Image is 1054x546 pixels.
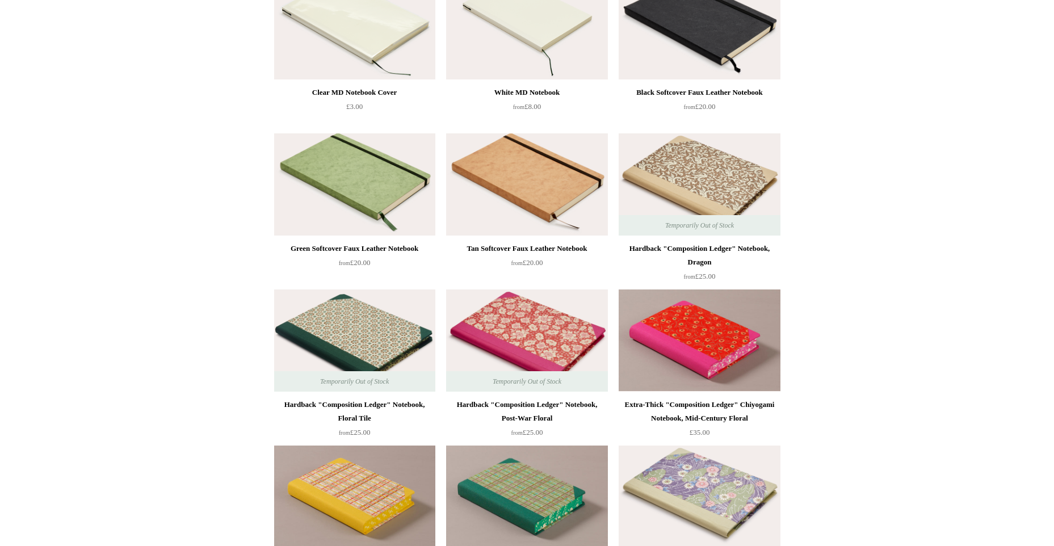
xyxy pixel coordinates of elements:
span: £25.00 [339,428,371,436]
a: Hardback "Composition Ledger" Notebook, Post-War Floral Hardback "Composition Ledger" Notebook, P... [446,289,607,392]
a: Tan Softcover Faux Leather Notebook from£20.00 [446,242,607,288]
span: £25.00 [684,272,716,280]
div: Hardback "Composition Ledger" Notebook, Dragon [622,242,777,269]
div: Tan Softcover Faux Leather Notebook [449,242,604,255]
div: Clear MD Notebook Cover [277,86,432,99]
span: £35.00 [690,428,710,436]
a: Hardback "Composition Ledger" Notebook, Floral Tile Hardback "Composition Ledger" Notebook, Flora... [274,289,435,392]
span: £20.00 [339,258,371,267]
span: from [339,430,350,436]
span: Temporarily Out of Stock [481,371,573,392]
a: Hardback "Composition Ledger" Notebook, Post-War Floral from£25.00 [446,398,607,444]
img: Hardback "Composition Ledger" Notebook, Dragon [619,133,780,236]
span: £20.00 [684,102,716,111]
div: White MD Notebook [449,86,604,99]
span: from [511,260,523,266]
a: Extra-Thick "Composition Ledger" Chiyogami Notebook, Mid-Century Floral £35.00 [619,398,780,444]
a: Tan Softcover Faux Leather Notebook Tan Softcover Faux Leather Notebook [446,133,607,236]
a: Clear MD Notebook Cover £3.00 [274,86,435,132]
a: Green Softcover Faux Leather Notebook Green Softcover Faux Leather Notebook [274,133,435,236]
a: Hardback "Composition Ledger" Notebook, Dragon from£25.00 [619,242,780,288]
span: from [684,274,695,280]
span: from [511,430,523,436]
a: Hardback "Composition Ledger" Notebook, Floral Tile from£25.00 [274,398,435,444]
img: Hardback "Composition Ledger" Notebook, Floral Tile [274,289,435,392]
img: Green Softcover Faux Leather Notebook [274,133,435,236]
a: White MD Notebook from£8.00 [446,86,607,132]
div: Hardback "Composition Ledger" Notebook, Floral Tile [277,398,432,425]
a: Black Softcover Faux Leather Notebook from£20.00 [619,86,780,132]
img: Tan Softcover Faux Leather Notebook [446,133,607,236]
div: Black Softcover Faux Leather Notebook [622,86,777,99]
div: Green Softcover Faux Leather Notebook [277,242,432,255]
span: from [684,104,695,110]
span: £20.00 [511,258,543,267]
span: from [339,260,350,266]
span: Temporarily Out of Stock [309,371,400,392]
span: £8.00 [513,102,541,111]
span: £3.00 [346,102,363,111]
span: Temporarily Out of Stock [654,215,745,236]
a: Extra-Thick "Composition Ledger" Chiyogami Notebook, Mid-Century Floral Extra-Thick "Composition ... [619,289,780,392]
a: Green Softcover Faux Leather Notebook from£20.00 [274,242,435,288]
div: Extra-Thick "Composition Ledger" Chiyogami Notebook, Mid-Century Floral [622,398,777,425]
img: Hardback "Composition Ledger" Notebook, Post-War Floral [446,289,607,392]
span: £25.00 [511,428,543,436]
img: Extra-Thick "Composition Ledger" Chiyogami Notebook, Mid-Century Floral [619,289,780,392]
a: Hardback "Composition Ledger" Notebook, Dragon Hardback "Composition Ledger" Notebook, Dragon Tem... [619,133,780,236]
span: from [513,104,524,110]
div: Hardback "Composition Ledger" Notebook, Post-War Floral [449,398,604,425]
